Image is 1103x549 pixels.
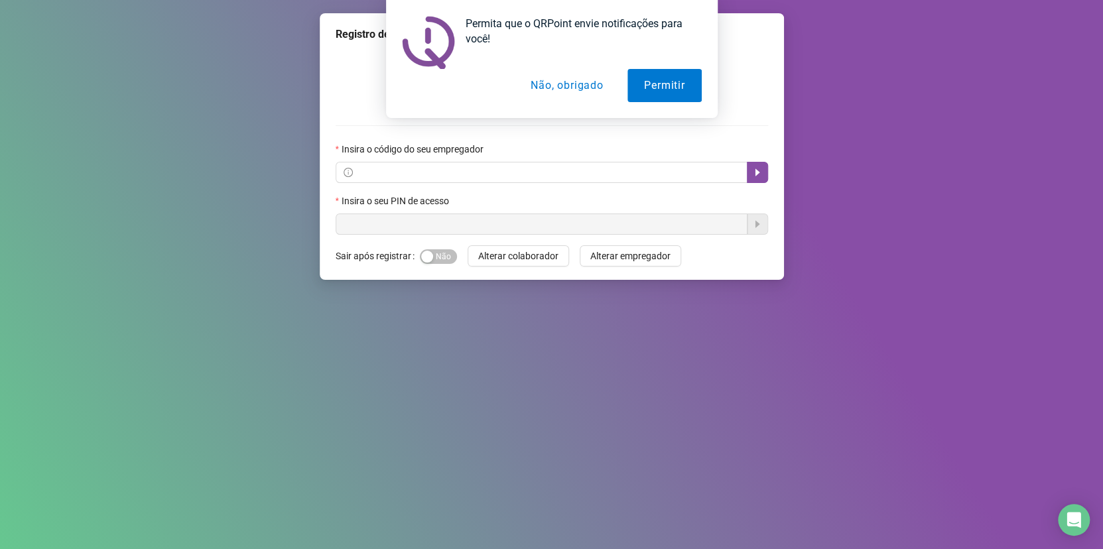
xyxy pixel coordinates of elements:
button: Não, obrigado [514,69,619,102]
label: Insira o código do seu empregador [336,142,492,156]
span: caret-right [752,167,763,178]
button: Permitir [627,69,701,102]
div: Open Intercom Messenger [1058,504,1090,536]
span: info-circle [344,168,353,177]
button: Alterar empregador [580,245,681,267]
label: Insira o seu PIN de acesso [336,194,458,208]
label: Sair após registrar [336,245,420,267]
div: Permita que o QRPoint envie notificações para você! [455,16,702,46]
span: Alterar colaborador [478,249,558,263]
span: Alterar empregador [590,249,671,263]
img: notification icon [402,16,455,69]
button: Alterar colaborador [468,245,569,267]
